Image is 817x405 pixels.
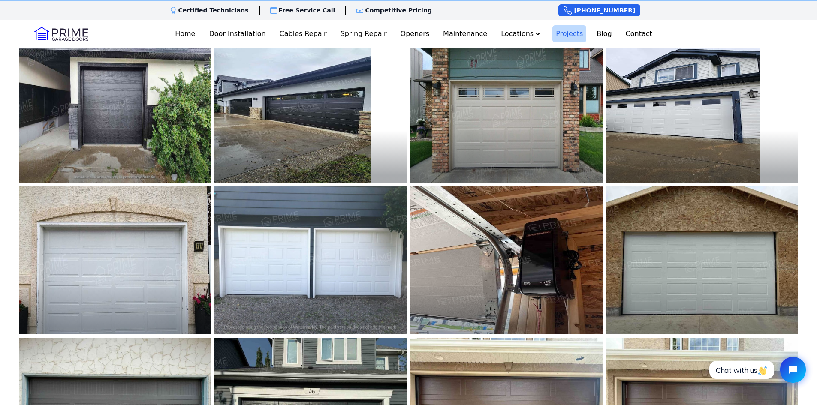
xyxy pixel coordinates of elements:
img: Prime garage doors repair and installation [214,34,371,183]
img: Prime garage doors repair and installation [9,179,221,342]
p: Competitive Pricing [365,6,432,15]
a: [PHONE_NUMBER] [558,4,640,16]
a: Projects [552,25,586,42]
a: Maintenance [440,25,491,42]
button: Locations [497,25,546,42]
p: Certified Technicians [178,6,249,15]
img: Prime garage doors repair and installation [410,186,603,334]
img: Prime garage doors repair and installation [214,186,407,334]
a: Contact [622,25,656,42]
a: Cables Repair [276,25,330,42]
a: Openers [397,25,433,42]
iframe: Tidio Chat [700,350,813,390]
img: Logo [34,27,88,41]
a: Home [172,25,199,42]
img: Prime garage doors repair and installation [19,34,211,183]
a: Door Installation [205,25,269,42]
a: Spring Repair [337,25,390,42]
img: Prime garage doors repair and installation [410,34,603,183]
img: Prime garage doors repair and installation [606,186,798,334]
p: Free Service Call [279,6,335,15]
a: Blog [593,25,615,42]
img: Prime garage doors repair and installation [606,34,760,183]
